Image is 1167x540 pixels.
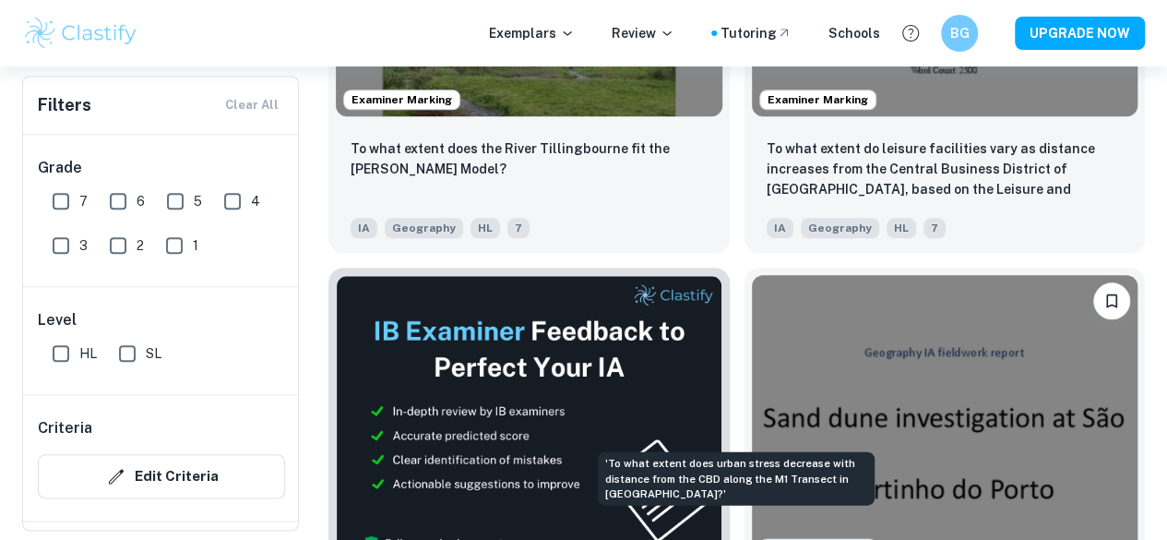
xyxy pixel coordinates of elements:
[137,235,144,256] span: 2
[801,218,879,238] span: Geography
[949,23,971,43] h6: BG
[194,191,202,211] span: 5
[38,92,91,118] h6: Filters
[720,23,792,43] a: Tutoring
[79,191,88,211] span: 7
[38,417,92,439] h6: Criteria
[1093,282,1130,319] button: Bookmark
[887,218,916,238] span: HL
[38,454,285,498] button: Edit Criteria
[351,138,708,179] p: To what extent does the River Tillingbourne fit the Bradshaw Model?
[38,309,285,331] h6: Level
[507,218,530,238] span: 7
[612,23,674,43] p: Review
[470,218,500,238] span: HL
[146,343,161,364] span: SL
[489,23,575,43] p: Exemplars
[193,235,198,256] span: 1
[251,191,260,211] span: 4
[923,218,946,238] span: 7
[767,138,1124,201] p: To what extent do leisure facilities vary as distance increases from the Central Business Distric...
[941,15,978,52] button: BG
[760,91,875,108] span: Examiner Marking
[828,23,880,43] a: Schools
[38,157,285,179] h6: Grade
[385,218,463,238] span: Geography
[1015,17,1145,50] button: UPGRADE NOW
[79,235,88,256] span: 3
[351,218,377,238] span: IA
[344,91,459,108] span: Examiner Marking
[137,191,145,211] span: 6
[79,343,97,364] span: HL
[895,18,926,49] button: Help and Feedback
[767,218,793,238] span: IA
[598,451,875,505] div: 'To what extent does urban stress decrease with distance from the CBD along the M1 Transect in [G...
[22,15,139,52] img: Clastify logo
